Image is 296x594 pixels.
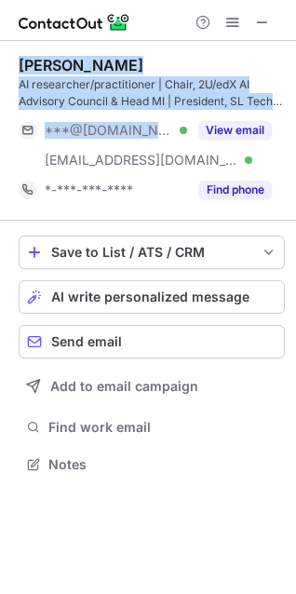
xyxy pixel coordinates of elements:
[19,414,285,440] button: Find work email
[51,334,122,349] span: Send email
[198,121,272,140] button: Reveal Button
[48,456,277,473] span: Notes
[198,181,272,199] button: Reveal Button
[51,245,252,260] div: Save to List / ATS / CRM
[19,76,285,110] div: AI researcher/practitioner | Chair, 2U/edX AI Advisory Council & Head MI | President, SL Tech Adv...
[19,325,285,358] button: Send email
[19,370,285,403] button: Add to email campaign
[19,236,285,269] button: save-profile-one-click
[19,56,143,74] div: [PERSON_NAME]
[50,379,198,394] span: Add to email campaign
[19,280,285,314] button: AI write personalized message
[19,452,285,478] button: Notes
[19,11,130,34] img: ContactOut v5.3.10
[45,152,238,169] span: [EMAIL_ADDRESS][DOMAIN_NAME]
[51,290,249,304] span: AI write personalized message
[48,419,277,436] span: Find work email
[45,122,173,139] span: ***@[DOMAIN_NAME]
